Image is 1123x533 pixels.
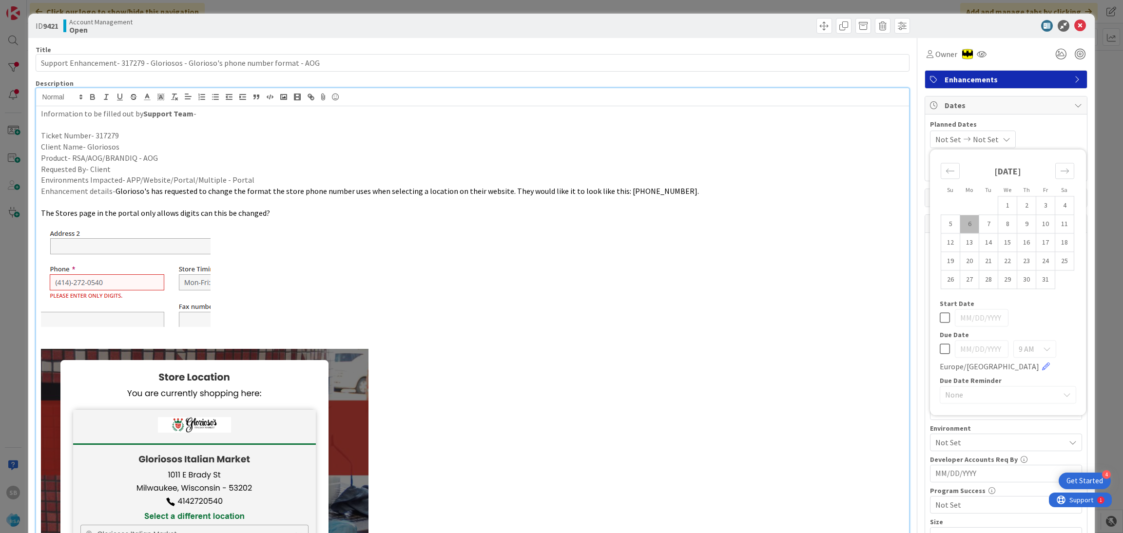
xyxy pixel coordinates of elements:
[930,425,1082,432] div: Environment
[935,133,961,145] span: Not Set
[69,26,133,34] b: Open
[955,340,1008,358] input: MM/DD/YYYY
[1017,252,1036,270] td: Choose Thursday, 10/23/2025 12:00 PM as your check-in date. It’s available.
[36,45,51,54] label: Title
[1055,252,1074,270] td: Choose Saturday, 10/25/2025 12:00 PM as your check-in date. It’s available.
[998,215,1017,233] td: Choose Wednesday, 10/08/2025 12:00 PM as your check-in date. It’s available.
[41,186,905,197] p: Enhancement details-
[960,270,979,289] td: Choose Monday, 10/27/2025 12:00 PM as your check-in date. It’s available.
[998,196,1017,215] td: Choose Wednesday, 10/01/2025 12:00 PM as your check-in date. It’s available.
[1036,196,1055,215] td: Choose Friday, 10/03/2025 12:00 PM as your check-in date. It’s available.
[1061,186,1067,193] small: Sa
[51,4,53,12] div: 1
[940,377,1002,384] span: Due Date Reminder
[1036,252,1055,270] td: Choose Friday, 10/24/2025 12:00 PM as your check-in date. It’s available.
[930,119,1082,130] span: Planned Dates
[41,164,905,175] p: Requested By- Client
[947,186,953,193] small: Su
[962,49,973,59] img: AC
[41,108,905,119] p: Information to be filled out by -
[945,99,1069,111] span: Dates
[979,270,998,289] td: Choose Tuesday, 10/28/2025 12:00 PM as your check-in date. It’s available.
[955,309,1008,326] input: MM/DD/YYYY
[41,230,211,327] img: edbsn288bd9587f49b29533729ae48bb7c5911a949f55b1f4a0aacb967f49e68ae066f0ff894c33d614cc67057e73c072...
[41,152,905,164] p: Product- RSA/AOG/BRANDIQ - AOG
[1017,215,1036,233] td: Choose Thursday, 10/09/2025 12:00 PM as your check-in date. It’s available.
[960,215,979,233] td: Choose Monday, 10/06/2025 12:00 PM as your check-in date. It’s available.
[69,18,133,26] span: Account Management
[940,331,969,338] span: Due Date
[1055,163,1074,179] div: Move forward to switch to the next month.
[935,48,957,60] span: Owner
[979,233,998,252] td: Choose Tuesday, 10/14/2025 12:00 PM as your check-in date. It’s available.
[930,487,1082,494] div: Program Success
[1043,186,1048,193] small: Fr
[20,1,44,13] span: Support
[43,21,58,31] b: 9421
[1017,196,1036,215] td: Choose Thursday, 10/02/2025 12:00 PM as your check-in date. It’s available.
[998,270,1017,289] td: Choose Wednesday, 10/29/2025 12:00 PM as your check-in date. It’s available.
[985,186,991,193] small: Tu
[41,208,270,218] span: The Stores page in the portal only allows digits can this be changed?
[998,233,1017,252] td: Choose Wednesday, 10/15/2025 12:00 PM as your check-in date. It’s available.
[1036,270,1055,289] td: Choose Friday, 10/31/2025 12:00 PM as your check-in date. It’s available.
[960,252,979,270] td: Choose Monday, 10/20/2025 12:00 PM as your check-in date. It’s available.
[930,154,1085,300] div: Calendar
[994,166,1021,177] strong: [DATE]
[941,233,960,252] td: Choose Sunday, 10/12/2025 12:00 PM as your check-in date. It’s available.
[979,252,998,270] td: Choose Tuesday, 10/21/2025 12:00 PM as your check-in date. It’s available.
[1055,196,1074,215] td: Choose Saturday, 10/04/2025 12:00 PM as your check-in date. It’s available.
[960,233,979,252] td: Choose Monday, 10/13/2025 12:00 PM as your check-in date. It’s available.
[979,215,998,233] td: Choose Tuesday, 10/07/2025 12:00 PM as your check-in date. It’s available.
[935,499,1065,511] span: Not Set
[1102,470,1111,479] div: 4
[36,54,910,72] input: type card name here...
[935,437,1065,448] span: Not Set
[41,130,905,141] p: Ticket Number- 317279
[930,518,1082,525] div: Size
[36,20,58,32] span: ID
[116,186,699,196] span: Glorioso's has requested to change the format the store phone number uses when selecting a locati...
[998,252,1017,270] td: Choose Wednesday, 10/22/2025 12:00 PM as your check-in date. It’s available.
[1055,233,1074,252] td: Choose Saturday, 10/18/2025 12:00 PM as your check-in date. It’s available.
[1023,186,1030,193] small: Th
[940,300,974,307] span: Start Date
[930,456,1082,463] div: Developer Accounts Req By
[1036,215,1055,233] td: Choose Friday, 10/10/2025 12:00 PM as your check-in date. It’s available.
[941,270,960,289] td: Choose Sunday, 10/26/2025 12:00 PM as your check-in date. It’s available.
[1055,215,1074,233] td: Choose Saturday, 10/11/2025 12:00 PM as your check-in date. It’s available.
[1017,270,1036,289] td: Choose Thursday, 10/30/2025 12:00 PM as your check-in date. It’s available.
[1036,233,1055,252] td: Choose Friday, 10/17/2025 12:00 PM as your check-in date. It’s available.
[41,141,905,152] p: Client Name- Gloriosos
[935,465,1077,482] input: MM/DD/YYYY
[36,79,74,88] span: Description
[941,252,960,270] td: Choose Sunday, 10/19/2025 12:00 PM as your check-in date. It’s available.
[1004,186,1011,193] small: We
[1019,342,1034,356] span: 9 AM
[973,133,999,145] span: Not Set
[41,174,905,186] p: Environments Impacted- APP/Website/Portal/Multiple - Portal
[1059,473,1111,489] div: Open Get Started checklist, remaining modules: 4
[1066,476,1103,486] div: Get Started
[143,109,194,118] strong: Support Team
[945,388,1054,401] span: None
[940,361,1039,372] span: Europe/[GEOGRAPHIC_DATA]
[1017,233,1036,252] td: Choose Thursday, 10/16/2025 12:00 PM as your check-in date. It’s available.
[966,186,973,193] small: Mo
[945,74,1069,85] span: Enhancements
[941,215,960,233] td: Choose Sunday, 10/05/2025 12:00 PM as your check-in date. It’s available.
[941,163,960,179] div: Move backward to switch to the previous month.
